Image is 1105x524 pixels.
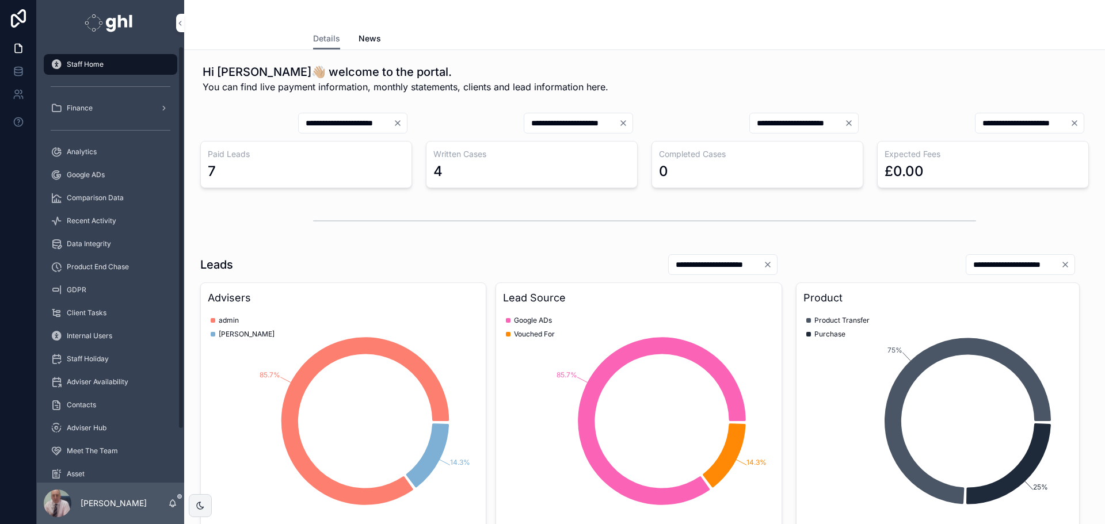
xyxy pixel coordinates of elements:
img: App logo [85,14,136,32]
div: 7 [208,162,216,181]
a: Adviser Hub [44,418,177,438]
a: Google ADs [44,165,177,185]
span: Contacts [67,400,96,410]
span: Meet The Team [67,446,118,456]
button: Clear [1070,118,1084,128]
h1: Leads [200,257,233,273]
a: Product End Chase [44,257,177,277]
a: Internal Users [44,326,177,346]
span: Recent Activity [67,216,116,225]
div: 4 [433,162,443,181]
span: Adviser Hub [67,423,106,433]
tspan: 75% [887,346,902,354]
span: Data Integrity [67,239,111,248]
span: Details [313,33,340,44]
span: Staff Home [67,60,104,69]
a: Details [313,28,340,50]
a: Contacts [44,395,177,415]
p: [PERSON_NAME] [81,498,147,509]
span: Product End Chase [67,262,129,271]
h3: Advisers [208,290,479,306]
h3: Written Cases [433,148,630,160]
h3: Lead Source [503,290,774,306]
a: News [359,28,381,51]
h1: Hi [PERSON_NAME]👋🏼 welcome to the portal. [203,64,608,80]
span: Google ADs [514,316,552,325]
tspan: 14.3% [450,458,470,466]
span: Comparison Data [67,193,124,202]
span: Product Transfer [814,316,870,325]
span: [PERSON_NAME] [219,330,275,339]
a: Staff Holiday [44,349,177,369]
a: Data Integrity [44,234,177,254]
a: Client Tasks [44,303,177,323]
span: admin [219,316,239,325]
tspan: 14.3% [747,458,767,466]
a: GDPR [44,280,177,300]
div: 0 [659,162,668,181]
span: News [359,33,381,44]
button: Clear [763,260,777,269]
button: Clear [1061,260,1074,269]
a: Analytics [44,141,177,162]
h3: Paid Leads [208,148,405,160]
a: Staff Home [44,54,177,75]
span: You can find live payment information, monthly statements, clients and lead information here. [203,80,608,94]
div: £0.00 [885,162,924,181]
a: Recent Activity [44,211,177,231]
a: Finance [44,98,177,118]
button: Clear [619,118,632,128]
a: Meet The Team [44,441,177,461]
tspan: 25% [1033,483,1048,491]
tspan: 85.7% [557,370,577,379]
span: Staff Holiday [67,354,109,364]
span: Vouched For [514,330,555,339]
span: GDPR [67,285,86,294]
button: Clear [393,118,407,128]
h3: Expected Fees [885,148,1081,160]
h3: Completed Cases [659,148,856,160]
span: Adviser Availability [67,377,128,387]
span: Analytics [67,147,97,156]
span: Asset [67,469,85,479]
tspan: 85.7% [260,370,280,379]
span: Finance [67,104,93,113]
a: Comparison Data [44,188,177,208]
a: Adviser Availability [44,372,177,392]
span: Purchase [814,330,845,339]
span: Internal Users [67,331,112,341]
a: Asset [44,464,177,484]
button: Clear [844,118,858,128]
div: scrollable content [37,46,184,483]
span: Google ADs [67,170,105,179]
h3: Product [803,290,1072,306]
span: Client Tasks [67,308,106,318]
